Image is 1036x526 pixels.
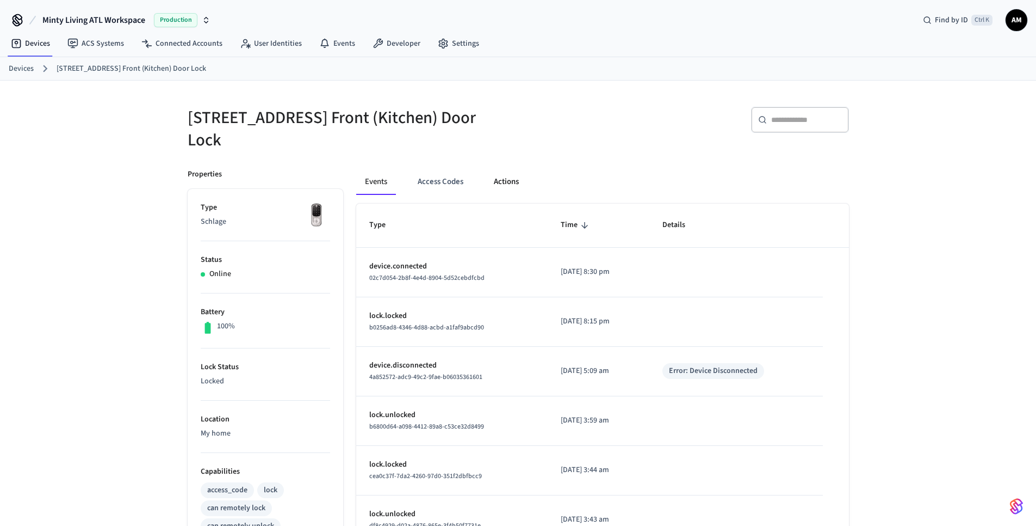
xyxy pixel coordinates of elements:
[369,273,485,283] span: 02c7d054-2b8f-4e4d-8904-5d52cebdfcbd
[561,316,636,327] p: [DATE] 8:15 pm
[561,415,636,426] p: [DATE] 3:59 am
[201,376,330,387] p: Locked
[59,34,133,53] a: ACS Systems
[485,169,528,195] button: Actions
[201,414,330,425] p: Location
[2,34,59,53] a: Devices
[42,14,145,27] span: Minty Living ATL Workspace
[364,34,429,53] a: Developer
[201,254,330,266] p: Status
[369,261,535,272] p: device.connected
[935,15,968,26] span: Find by ID
[231,34,311,53] a: User Identities
[201,307,330,318] p: Battery
[154,13,197,27] span: Production
[201,202,330,213] p: Type
[201,428,330,439] p: My home
[369,509,535,520] p: lock.unlocked
[662,217,699,234] span: Details
[561,464,636,476] p: [DATE] 3:44 am
[369,409,535,421] p: lock.unlocked
[1010,498,1023,515] img: SeamLogoGradient.69752ec5.svg
[311,34,364,53] a: Events
[561,266,636,278] p: [DATE] 8:30 pm
[188,169,222,180] p: Properties
[369,360,535,371] p: device.disconnected
[209,268,231,280] p: Online
[303,202,330,229] img: Yale Assure Touchscreen Wifi Smart Lock, Satin Nickel, Front
[369,323,484,332] span: b0256ad8-4346-4d88-acbd-a1faf9abcd90
[369,217,400,234] span: Type
[369,310,535,322] p: lock.locked
[1007,10,1026,30] span: AM
[217,321,235,332] p: 100%
[561,365,636,377] p: [DATE] 5:09 am
[57,63,206,75] a: [STREET_ADDRESS] Front (Kitchen) Door Lock
[201,216,330,228] p: Schlage
[914,10,1001,30] div: Find by IDCtrl K
[133,34,231,53] a: Connected Accounts
[971,15,992,26] span: Ctrl K
[669,365,758,377] div: Error: Device Disconnected
[409,169,472,195] button: Access Codes
[369,472,482,481] span: cea0c37f-7da2-4260-97d0-351f2dbfbcc9
[356,169,849,195] div: ant example
[369,422,484,431] span: b6800d64-a098-4412-89a8-c53ce32d8499
[429,34,488,53] a: Settings
[207,485,247,496] div: access_code
[1006,9,1027,31] button: AM
[356,169,396,195] button: Events
[201,362,330,373] p: Lock Status
[188,107,512,151] h5: [STREET_ADDRESS] Front (Kitchen) Door Lock
[561,514,636,525] p: [DATE] 3:43 am
[561,217,592,234] span: Time
[9,63,34,75] a: Devices
[369,372,482,382] span: 4a852572-adc9-49c2-9fae-b06035361601
[264,485,277,496] div: lock
[207,503,265,514] div: can remotely lock
[369,459,535,470] p: lock.locked
[201,466,330,478] p: Capabilities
